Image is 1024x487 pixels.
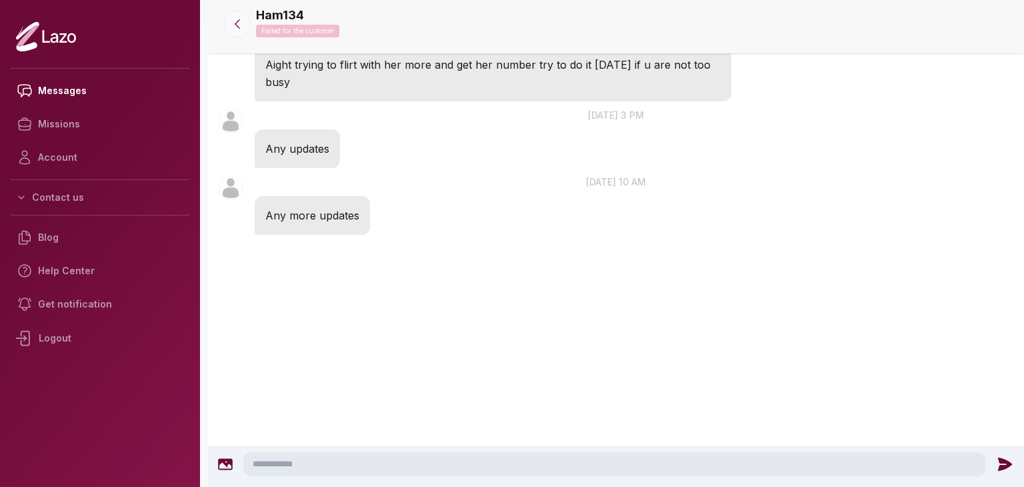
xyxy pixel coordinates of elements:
[11,107,189,141] a: Missions
[11,321,189,356] div: Logout
[11,221,189,254] a: Blog
[208,175,1024,189] p: [DATE] 10 am
[11,185,189,209] button: Contact us
[11,141,189,174] a: Account
[208,108,1024,122] p: [DATE] 3 pm
[11,254,189,288] a: Help Center
[11,288,189,321] a: Get notification
[265,140,329,157] p: Any updates
[265,207,359,224] p: Any more updates
[256,6,304,25] p: Ham134
[256,25,339,37] p: Failed for the customer
[11,74,189,107] a: Messages
[265,56,721,91] p: Aight trying to flirt with her more and get her number try to do it [DATE] if u are not too busy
